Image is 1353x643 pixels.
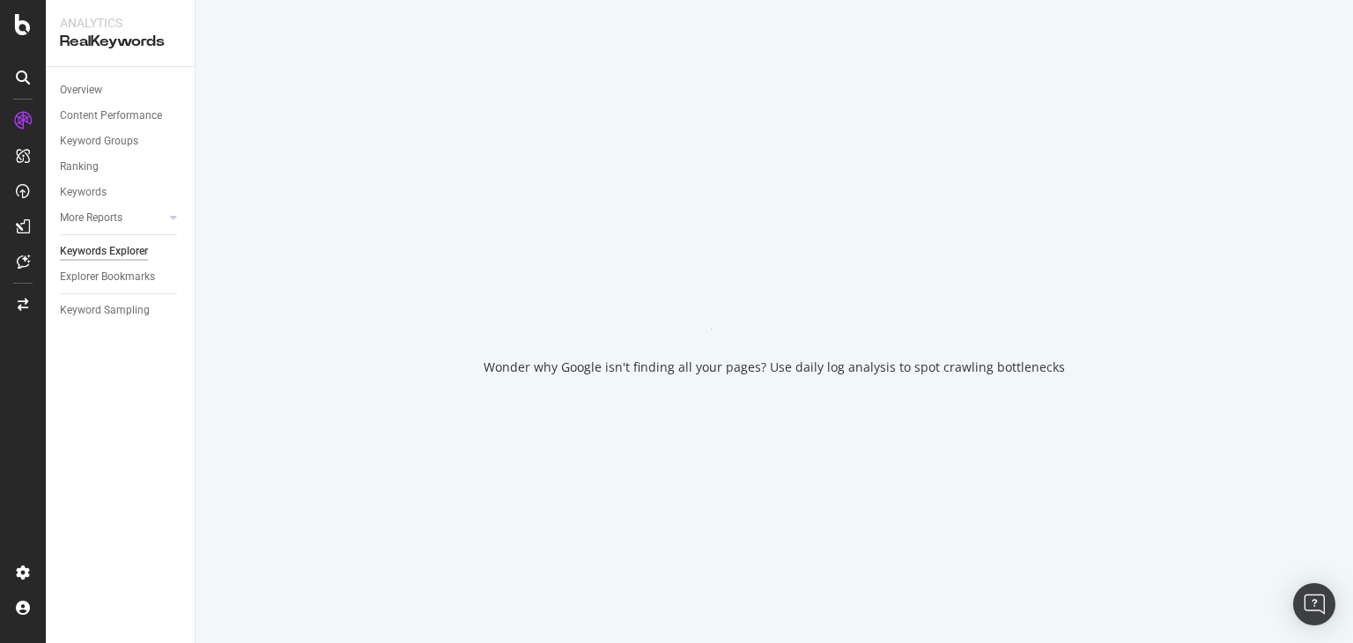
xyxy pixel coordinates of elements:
div: Keywords Explorer [60,242,148,261]
a: Keywords Explorer [60,242,182,261]
a: Overview [60,81,182,100]
a: Explorer Bookmarks [60,268,182,286]
div: Overview [60,81,102,100]
div: Wonder why Google isn't finding all your pages? Use daily log analysis to spot crawling bottlenecks [484,358,1065,376]
a: Keyword Sampling [60,301,182,320]
div: Ranking [60,158,99,176]
div: RealKeywords [60,32,181,52]
div: Keyword Sampling [60,301,150,320]
div: Analytics [60,14,181,32]
a: Keyword Groups [60,132,182,151]
div: Keywords [60,183,107,202]
div: More Reports [60,209,122,227]
a: Content Performance [60,107,182,125]
div: Content Performance [60,107,162,125]
div: Open Intercom Messenger [1293,583,1335,625]
div: Explorer Bookmarks [60,268,155,286]
a: More Reports [60,209,165,227]
a: Ranking [60,158,182,176]
div: Keyword Groups [60,132,138,151]
a: Keywords [60,183,182,202]
div: animation [711,267,838,330]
